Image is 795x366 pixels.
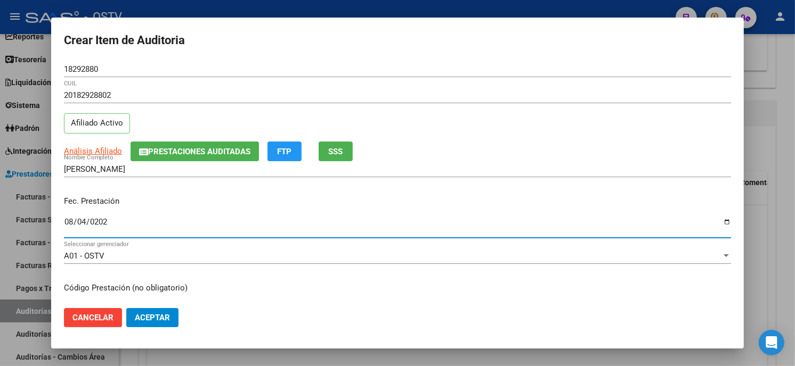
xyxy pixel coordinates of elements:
h2: Crear Item de Auditoria [64,30,731,51]
button: Prestaciones Auditadas [131,142,259,161]
button: FTP [267,142,302,161]
p: Fec. Prestación [64,195,731,207]
span: Cancelar [72,313,113,322]
span: Aceptar [135,313,170,322]
div: Open Intercom Messenger [759,330,784,355]
p: Afiliado Activo [64,113,130,134]
button: Aceptar [126,308,179,327]
span: SSS [329,147,343,156]
p: Código Prestación (no obligatorio) [64,282,731,294]
button: Cancelar [64,308,122,327]
span: Análisis Afiliado [64,146,122,156]
span: Prestaciones Auditadas [148,147,250,156]
button: SSS [319,142,353,161]
span: FTP [278,147,292,156]
span: A01 - OSTV [64,251,104,261]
